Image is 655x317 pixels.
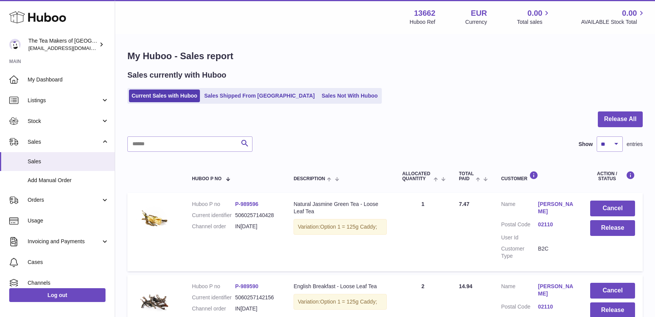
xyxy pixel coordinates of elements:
[192,176,221,181] span: Huboo P no
[28,158,109,165] span: Sales
[294,219,387,235] div: Variation:
[28,196,101,204] span: Orders
[459,283,472,289] span: 14.94
[28,76,109,83] span: My Dashboard
[28,118,101,125] span: Stock
[581,18,646,26] span: AVAILABLE Stock Total
[192,283,235,290] dt: Huboo P no
[294,294,387,310] div: Variation:
[28,279,109,287] span: Channels
[127,70,226,80] h2: Sales currently with Huboo
[28,37,97,52] div: The Tea Makers of [GEOGRAPHIC_DATA]
[501,171,575,181] div: Customer
[9,288,106,302] a: Log out
[192,294,235,301] dt: Current identifier
[517,8,551,26] a: 0.00 Total sales
[294,283,387,290] div: English Breakfast - Loose Leaf Tea
[501,234,538,241] dt: User Id
[28,97,101,104] span: Listings
[235,223,279,230] dd: IN[DATE]
[192,223,235,230] dt: Channel order
[471,8,487,18] strong: EUR
[501,221,538,230] dt: Postal Code
[319,90,380,102] a: Sales Not With Huboo
[28,238,101,245] span: Invoicing and Payments
[294,176,325,181] span: Description
[192,212,235,219] dt: Current identifier
[590,283,635,299] button: Cancel
[501,245,538,260] dt: Customer Type
[590,220,635,236] button: Release
[28,217,109,224] span: Usage
[465,18,487,26] div: Currency
[622,8,637,18] span: 0.00
[627,141,643,148] span: entries
[294,201,387,215] div: Natural Jasmine Green Tea - Loose Leaf Tea
[538,221,575,228] a: 02110
[410,18,436,26] div: Huboo Ref
[28,177,109,184] span: Add Manual Order
[538,303,575,310] a: 02110
[501,201,538,217] dt: Name
[135,201,173,239] img: Product-53-Jasmine-Green-Tea-Loose-Leaf-Macro-Web_b77460cd-b030-4f9f-8e76-a1be18d041b1.jpg
[590,171,635,181] div: Action / Status
[320,224,377,230] span: Option 1 = 125g Caddy;
[538,283,575,297] a: [PERSON_NAME]
[129,90,200,102] a: Current Sales with Huboo
[235,201,259,207] a: P-989596
[598,111,643,127] button: Release All
[235,305,279,312] dd: IN[DATE]
[414,8,436,18] strong: 13662
[581,8,646,26] a: 0.00 AVAILABLE Stock Total
[9,39,21,50] img: tea@theteamakers.co.uk
[235,212,279,219] dd: 5060257140428
[235,283,259,289] a: P-989590
[127,50,643,62] h1: My Huboo - Sales report
[28,45,113,51] span: [EMAIL_ADDRESS][DOMAIN_NAME]
[590,201,635,216] button: Cancel
[235,294,279,301] dd: 5060257142156
[320,299,377,305] span: Option 1 = 125g Caddy;
[528,8,543,18] span: 0.00
[579,141,593,148] label: Show
[201,90,317,102] a: Sales Shipped From [GEOGRAPHIC_DATA]
[192,201,235,208] dt: Huboo P no
[394,193,451,271] td: 1
[501,303,538,312] dt: Postal Code
[192,305,235,312] dt: Channel order
[538,245,575,260] dd: B2C
[538,201,575,215] a: [PERSON_NAME]
[459,171,474,181] span: Total paid
[402,171,431,181] span: ALLOCATED Quantity
[501,283,538,299] dt: Name
[28,259,109,266] span: Cases
[459,201,469,207] span: 7.47
[517,18,551,26] span: Total sales
[28,138,101,146] span: Sales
